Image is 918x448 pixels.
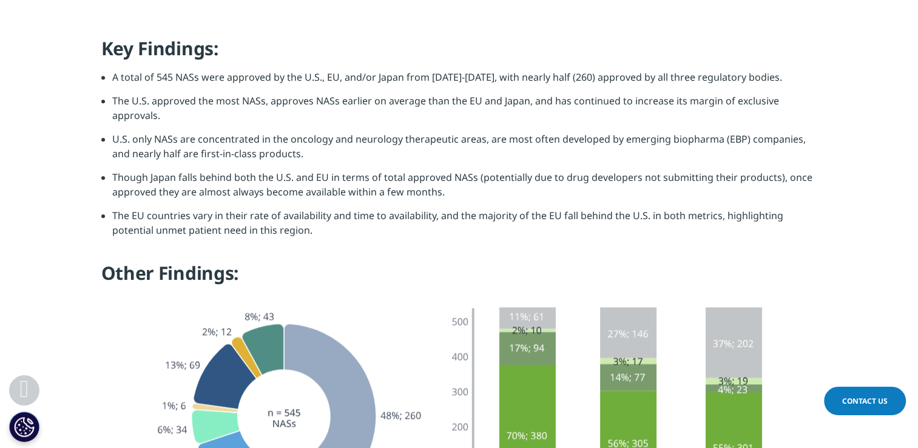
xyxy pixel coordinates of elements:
h4: Other Findings: [101,261,817,294]
li: A total of 545 NASs were approved by the U.S., EU, and/or Japan from [DATE]-[DATE], with nearly h... [112,70,817,93]
span: Contact Us [842,396,888,406]
li: The EU countries vary in their rate of availability and time to availability, and the majority of... [112,208,817,246]
h4: Key Findings: [101,36,817,70]
button: Cookies Settings [9,412,39,442]
li: Though Japan falls behind both the U.S. and EU in terms of total approved NASs (potentially due t... [112,170,817,208]
li: U.S. only NASs are concentrated in the oncology and neurology therapeutic areas, are most often d... [112,132,817,170]
li: The U.S. approved the most NASs, approves NASs earlier on average than the EU and Japan, and has ... [112,93,817,132]
a: Contact Us [824,387,906,415]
